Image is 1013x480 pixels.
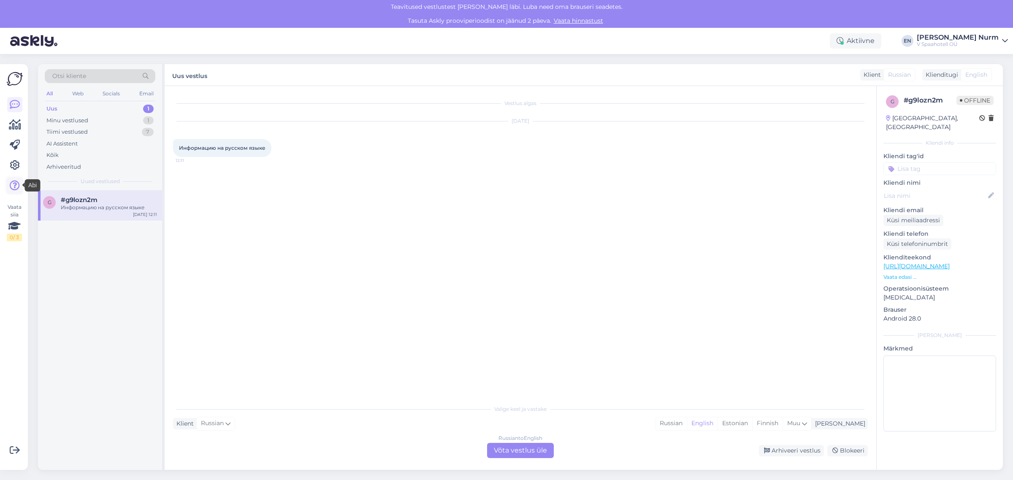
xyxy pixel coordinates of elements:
p: Vaata edasi ... [883,273,996,281]
input: Lisa tag [883,162,996,175]
input: Lisa nimi [884,191,986,200]
div: All [45,88,54,99]
div: 1 [143,116,154,125]
div: Russian [655,417,687,430]
span: Russian [201,419,224,428]
div: Vestlus algas [173,100,868,107]
p: Brauser [883,305,996,314]
div: Küsi meiliaadressi [883,215,943,226]
span: Russian [888,70,911,79]
div: Klient [173,419,194,428]
div: Küsi telefoninumbrit [883,238,951,250]
span: 12:11 [176,157,207,164]
span: Muu [787,419,800,427]
div: Web [70,88,85,99]
div: Russian to English [498,434,542,442]
a: Vaata hinnastust [551,17,606,24]
p: Kliendi telefon [883,229,996,238]
p: [MEDICAL_DATA] [883,293,996,302]
div: Информацию на русском языке [61,204,157,211]
div: Klient [860,70,881,79]
p: Operatsioonisüsteem [883,284,996,293]
div: Uus [46,105,57,113]
div: 7 [142,128,154,136]
span: #g9lozn2m [61,196,98,204]
div: Estonian [718,417,752,430]
div: Email [138,88,155,99]
div: Kliendi info [883,139,996,147]
label: Uus vestlus [172,69,207,81]
p: Android 28.0 [883,314,996,323]
span: g [891,98,894,105]
p: Kliendi email [883,206,996,215]
div: Abi [25,179,40,191]
div: Klienditugi [922,70,958,79]
a: [URL][DOMAIN_NAME] [883,262,950,270]
div: 1 [143,105,154,113]
div: Valige keel ja vastake [173,405,868,413]
div: Vaata siia [7,203,22,241]
div: Finnish [752,417,783,430]
div: V Spaahotell OÜ [917,41,999,48]
div: Arhiveeri vestlus [759,445,824,456]
div: [PERSON_NAME] [883,332,996,339]
div: Võta vestlus üle [487,443,554,458]
div: [PERSON_NAME] [812,419,865,428]
div: 0 / 3 [7,234,22,241]
div: [DATE] [173,117,868,125]
span: Otsi kliente [52,72,86,81]
div: Minu vestlused [46,116,88,125]
span: Offline [956,96,994,105]
div: Blokeeri [827,445,868,456]
p: Kliendi tag'id [883,152,996,161]
span: Информацию на русском языке [179,145,265,151]
div: Tiimi vestlused [46,128,88,136]
div: Arhiveeritud [46,163,81,171]
p: Kliendi nimi [883,178,996,187]
div: # g9lozn2m [904,95,956,105]
div: AI Assistent [46,140,78,148]
div: English [687,417,718,430]
img: Askly Logo [7,71,23,87]
div: EN [902,35,913,47]
span: Uued vestlused [81,178,120,185]
div: Aktiivne [830,33,881,49]
span: g [48,199,51,205]
a: [PERSON_NAME] NurmV Spaahotell OÜ [917,34,1008,48]
div: Socials [101,88,122,99]
p: Märkmed [883,344,996,353]
div: [DATE] 12:11 [133,211,157,218]
p: Klienditeekond [883,253,996,262]
div: [PERSON_NAME] Nurm [917,34,999,41]
div: Kõik [46,151,59,159]
span: English [965,70,987,79]
div: [GEOGRAPHIC_DATA], [GEOGRAPHIC_DATA] [886,114,979,132]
